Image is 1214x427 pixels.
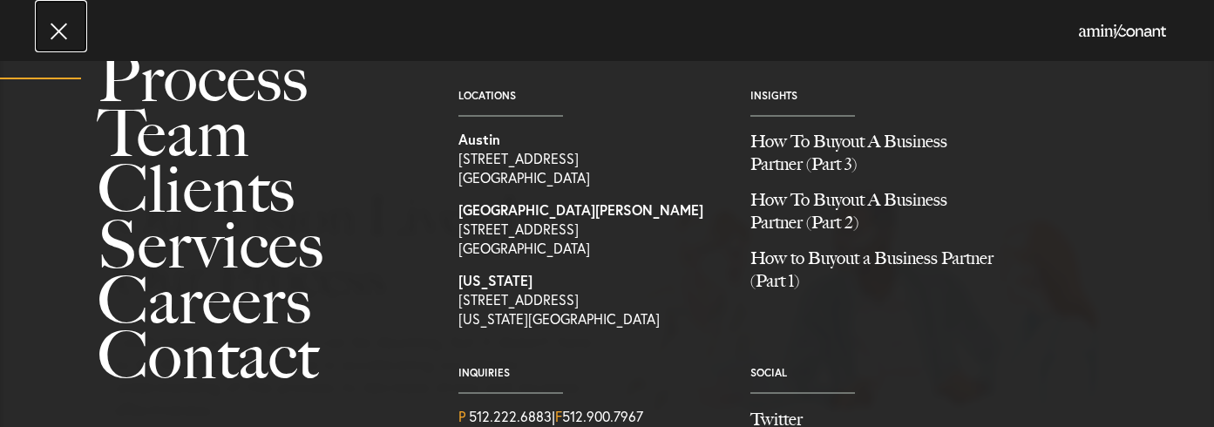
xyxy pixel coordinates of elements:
[469,407,552,426] a: Call us at 5122226883
[458,200,724,258] a: View on map
[750,247,1016,305] a: How to Buyout a Business Partner (Part 1)
[750,367,1016,379] span: Social
[458,407,724,426] div: | 512.900.7967
[458,271,724,329] a: View on map
[1079,25,1166,39] a: Home
[98,274,420,329] a: Careers
[458,407,465,426] span: P
[458,89,516,102] a: Locations
[458,130,724,187] a: View on map
[98,162,420,218] a: Clients
[98,329,420,384] a: Contact
[458,367,724,379] span: Inquiries
[98,51,420,107] a: Process
[458,200,703,219] strong: [GEOGRAPHIC_DATA][PERSON_NAME]
[750,188,1016,247] a: How To Buyout A Business Partner (Part 2)
[98,106,420,162] a: Team
[750,130,1016,188] a: How To Buyout A Business Partner (Part 3)
[458,271,532,289] strong: [US_STATE]
[98,218,420,274] a: Services
[555,407,562,426] span: F
[750,89,797,102] a: Insights
[1079,24,1166,38] img: Amini & Conant
[458,130,500,148] strong: Austin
